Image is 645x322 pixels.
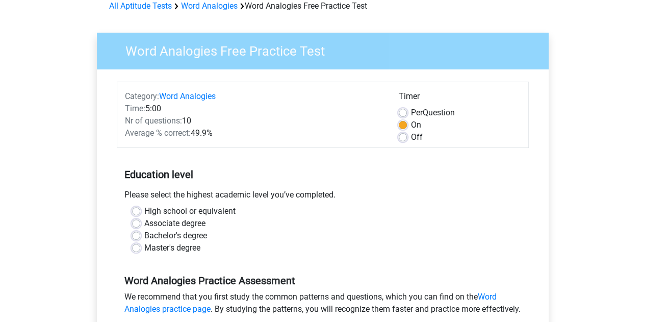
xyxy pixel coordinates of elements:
[411,108,423,117] span: Per
[144,205,236,217] label: High school or equivalent
[113,39,541,59] h3: Word Analogies Free Practice Test
[124,275,521,287] h5: Word Analogies Practice Assessment
[399,90,521,107] div: Timer
[411,131,423,143] label: Off
[117,127,391,139] div: 49.9%
[181,1,238,11] a: Word Analogies
[125,128,191,138] span: Average % correct:
[411,119,421,131] label: On
[159,91,216,101] a: Word Analogies
[117,103,391,115] div: 5:00
[117,115,391,127] div: 10
[125,116,182,126] span: Nr of questions:
[125,104,145,113] span: Time:
[125,91,159,101] span: Category:
[144,230,207,242] label: Bachelor's degree
[109,1,172,11] a: All Aptitude Tests
[411,107,455,119] label: Question
[124,164,521,185] h5: Education level
[117,291,529,319] div: We recommend that you first study the common patterns and questions, which you can find on the . ...
[117,189,529,205] div: Please select the highest academic level you’ve completed.
[144,217,205,230] label: Associate degree
[144,242,200,254] label: Master's degree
